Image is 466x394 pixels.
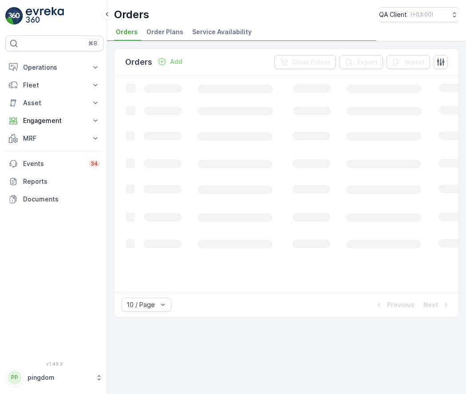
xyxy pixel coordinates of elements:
[23,195,100,204] p: Documents
[116,28,138,36] span: Orders
[379,7,459,22] button: QA Client(+03:00)
[170,57,182,66] p: Add
[5,155,103,173] a: Events34
[26,7,64,25] img: logo_light-DOdMpM7g.png
[357,58,378,67] p: Export
[28,373,91,382] p: pingdom
[8,370,22,385] div: PP
[5,112,103,130] button: Engagement
[154,56,186,67] button: Add
[404,58,425,67] p: Import
[387,300,415,309] p: Previous
[5,368,103,387] button: PPpingdom
[91,160,98,167] p: 34
[5,190,103,208] a: Documents
[274,55,336,69] button: Clear Filters
[23,116,86,125] p: Engagement
[88,40,97,47] p: ⌘B
[23,159,83,168] p: Events
[23,63,86,72] p: Operations
[374,299,415,310] button: Previous
[423,299,451,310] button: Next
[387,55,430,69] button: Import
[5,94,103,112] button: Asset
[292,58,331,67] p: Clear Filters
[5,76,103,94] button: Fleet
[5,130,103,147] button: MRF
[5,173,103,190] a: Reports
[125,56,152,68] p: Orders
[23,81,86,90] p: Fleet
[423,300,438,309] p: Next
[192,28,252,36] span: Service Availability
[23,177,100,186] p: Reports
[5,59,103,76] button: Operations
[5,7,23,25] img: logo
[114,8,149,22] p: Orders
[23,134,86,143] p: MRF
[5,361,103,366] span: v 1.49.3
[23,98,86,107] p: Asset
[340,55,383,69] button: Export
[146,28,183,36] span: Order Plans
[379,10,407,19] p: QA Client
[411,11,433,18] p: ( +03:00 )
